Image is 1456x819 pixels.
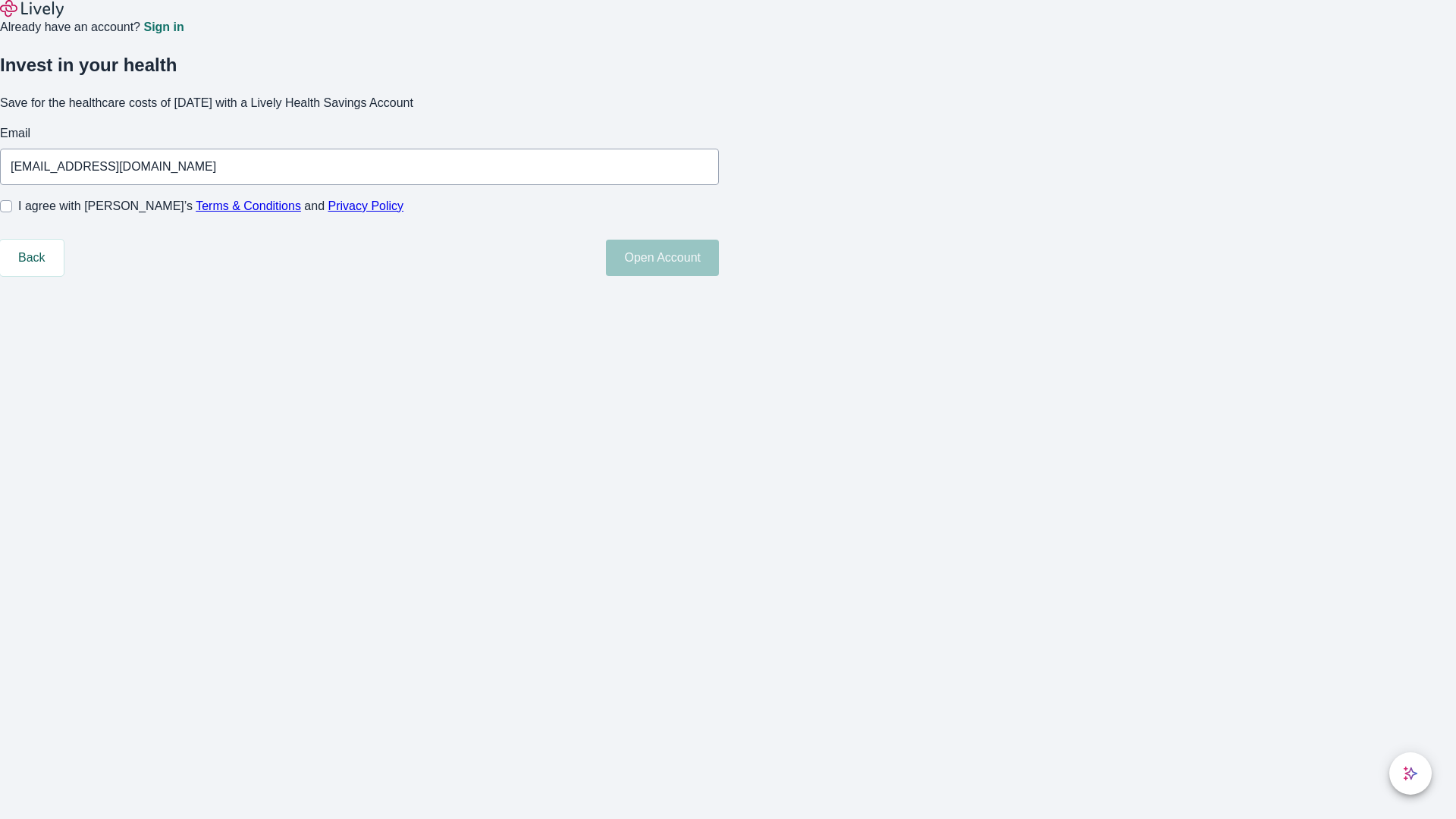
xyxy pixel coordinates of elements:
span: I agree with [PERSON_NAME]’s and [18,197,403,215]
svg: Lively AI Assistant [1403,766,1418,781]
button: chat [1389,752,1432,795]
a: Sign in [143,21,184,33]
a: Terms & Conditions [196,199,301,212]
a: Privacy Policy [328,199,404,212]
